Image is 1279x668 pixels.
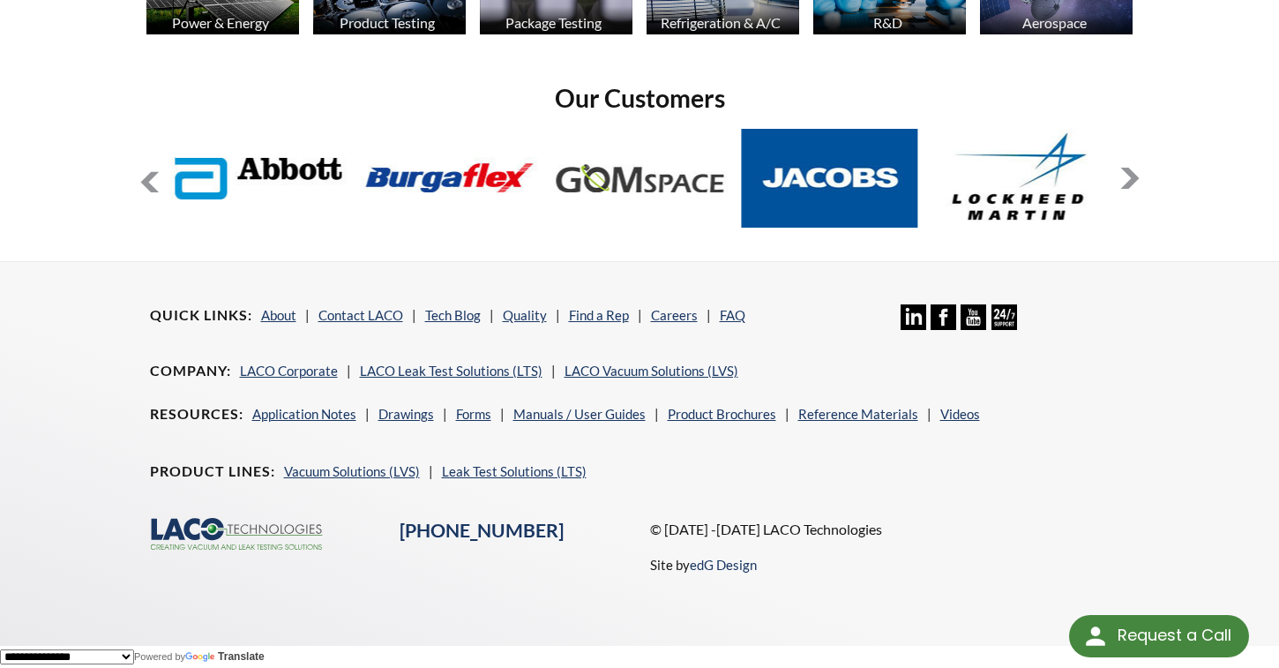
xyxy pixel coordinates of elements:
[977,14,1131,31] div: Aerospace
[650,518,1130,541] p: © [DATE] -[DATE] LACO Technologies
[940,406,980,422] a: Videos
[361,129,537,228] img: Burgaflex.jpg
[150,362,231,380] h4: Company
[310,14,464,31] div: Product Testing
[991,317,1017,333] a: 24/7 Support
[668,406,776,422] a: Product Brochures
[185,652,218,664] img: Google Translate
[456,406,491,422] a: Forms
[1118,615,1231,656] div: Request a Call
[991,304,1017,330] img: 24/7 Support Icon
[1069,615,1249,657] div: Request a Call
[644,14,797,31] div: Refrigeration & A/C
[150,306,252,325] h4: Quick Links
[261,307,296,323] a: About
[798,406,918,422] a: Reference Materials
[425,307,481,323] a: Tech Blog
[720,307,745,323] a: FAQ
[932,129,1109,228] img: Lockheed-Martin.jpg
[742,129,918,228] img: Jacobs.jpg
[360,363,542,379] a: LACO Leak Test Solutions (LTS)
[477,14,631,31] div: Package Testing
[651,307,698,323] a: Careers
[503,307,547,323] a: Quality
[185,650,265,663] a: Translate
[811,14,964,31] div: R&D
[150,462,275,481] h4: Product Lines
[565,363,738,379] a: LACO Vacuum Solutions (LVS)
[442,463,587,479] a: Leak Test Solutions (LTS)
[690,557,757,573] a: edG Design
[150,405,243,424] h4: Resources
[551,129,728,228] img: GOM-Space.jpg
[378,406,434,422] a: Drawings
[139,82,1141,115] h2: Our Customers
[318,307,403,323] a: Contact LACO
[569,307,629,323] a: Find a Rep
[1081,622,1110,650] img: round button
[650,554,757,575] p: Site by
[400,519,564,542] a: [PHONE_NUMBER]
[252,406,356,422] a: Application Notes
[284,463,420,479] a: Vacuum Solutions (LVS)
[240,363,338,379] a: LACO Corporate
[170,129,347,228] img: Abbott-Labs.jpg
[513,406,646,422] a: Manuals / User Guides
[144,14,297,31] div: Power & Energy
